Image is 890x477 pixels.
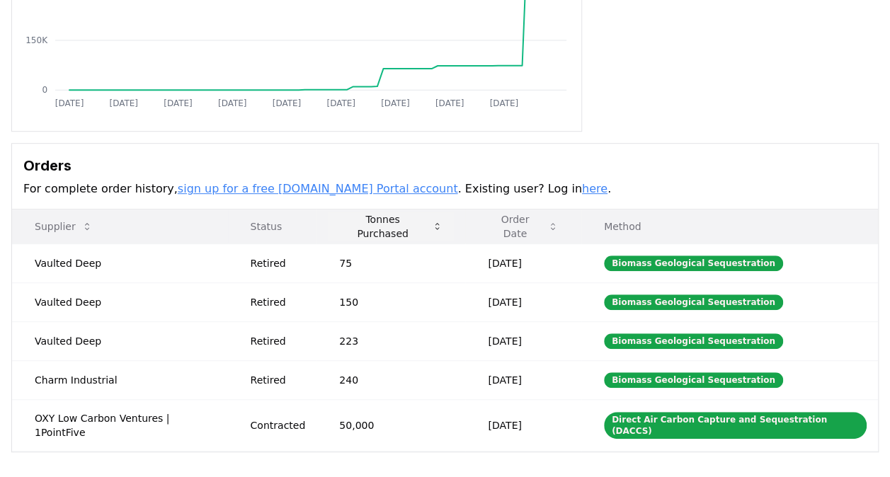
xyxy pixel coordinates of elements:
[316,321,465,360] td: 223
[316,282,465,321] td: 150
[23,155,867,176] h3: Orders
[23,212,104,241] button: Supplier
[12,282,228,321] td: Vaulted Deep
[604,294,783,310] div: Biomass Geological Sequestration
[23,180,867,197] p: For complete order history, . Existing user? Log in .
[465,399,581,451] td: [DATE]
[12,243,228,282] td: Vaulted Deep
[465,360,581,399] td: [DATE]
[25,35,48,45] tspan: 150K
[465,282,581,321] td: [DATE]
[55,98,84,108] tspan: [DATE]
[465,321,581,360] td: [DATE]
[582,182,607,195] a: here
[273,98,302,108] tspan: [DATE]
[381,98,410,108] tspan: [DATE]
[239,219,306,234] p: Status
[251,334,306,348] div: Retired
[12,321,228,360] td: Vaulted Deep
[109,98,138,108] tspan: [DATE]
[465,243,581,282] td: [DATE]
[251,256,306,270] div: Retired
[328,212,454,241] button: Tonnes Purchased
[316,399,465,451] td: 50,000
[251,295,306,309] div: Retired
[604,333,783,349] div: Biomass Geological Sequestration
[316,360,465,399] td: 240
[593,219,867,234] p: Method
[326,98,355,108] tspan: [DATE]
[316,243,465,282] td: 75
[251,373,306,387] div: Retired
[490,98,519,108] tspan: [DATE]
[435,98,464,108] tspan: [DATE]
[12,399,228,451] td: OXY Low Carbon Ventures | 1PointFive
[178,182,458,195] a: sign up for a free [DOMAIN_NAME] Portal account
[42,85,47,95] tspan: 0
[604,372,783,388] div: Biomass Geological Sequestration
[251,418,306,432] div: Contracted
[12,360,228,399] td: Charm Industrial
[604,412,867,439] div: Direct Air Carbon Capture and Sequestration (DACCS)
[477,212,569,241] button: Order Date
[218,98,247,108] tspan: [DATE]
[604,255,783,271] div: Biomass Geological Sequestration
[164,98,193,108] tspan: [DATE]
